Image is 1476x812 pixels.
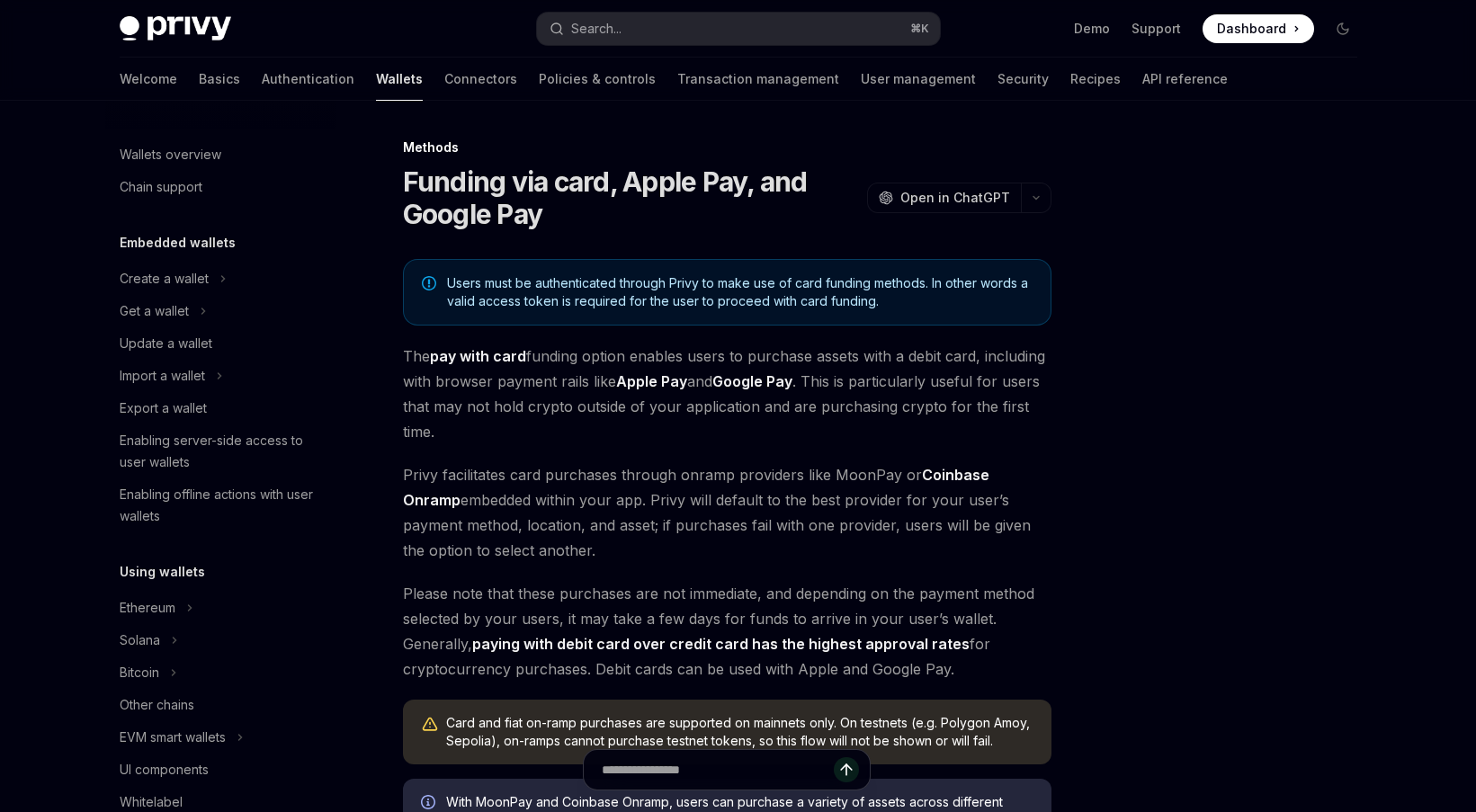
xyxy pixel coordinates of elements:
[602,750,834,790] input: Ask a question...
[677,58,839,101] a: Transaction management
[867,183,1021,213] button: Open in ChatGPT
[1217,20,1286,38] span: Dashboard
[105,721,335,754] button: Toggle EVM smart wallets section
[444,58,517,101] a: Connectors
[120,16,231,41] img: dark logo
[403,462,1051,563] span: Privy facilitates card purchases through onramp providers like MoonPay or embedded within your ap...
[1074,20,1110,38] a: Demo
[105,295,335,327] button: Toggle Get a wallet section
[403,138,1051,156] div: Methods
[1142,58,1228,101] a: API reference
[910,22,929,36] span: ⌘ K
[1203,14,1314,43] a: Dashboard
[262,58,354,101] a: Authentication
[537,13,940,45] button: Open search
[105,171,335,203] a: Chain support
[403,344,1051,444] span: The funding option enables users to purchase assets with a debit card, including with browser pay...
[539,58,656,101] a: Policies & controls
[105,592,335,624] button: Toggle Ethereum section
[120,365,205,387] div: Import a wallet
[120,268,209,290] div: Create a wallet
[105,138,335,171] a: Wallets overview
[120,397,207,419] div: Export a wallet
[120,662,159,683] div: Bitcoin
[120,300,189,322] div: Get a wallet
[120,561,205,583] h5: Using wallets
[120,430,325,473] div: Enabling server-side access to user wallets
[616,372,687,390] strong: Apple Pay
[105,478,335,532] a: Enabling offline actions with user wallets
[861,58,976,101] a: User management
[571,18,622,40] div: Search...
[120,232,236,254] h5: Embedded wallets
[105,689,335,721] a: Other chains
[120,759,209,781] div: UI components
[834,757,859,782] button: Send message
[120,144,221,165] div: Wallets overview
[105,424,335,478] a: Enabling server-side access to user wallets
[105,263,335,295] button: Toggle Create a wallet section
[472,635,970,653] strong: paying with debit card over credit card has the highest approval rates
[120,484,325,527] div: Enabling offline actions with user wallets
[1132,20,1181,38] a: Support
[105,624,335,656] button: Toggle Solana section
[421,716,439,734] svg: Warning
[105,327,335,360] a: Update a wallet
[120,727,226,748] div: EVM smart wallets
[120,629,160,651] div: Solana
[120,597,175,619] div: Ethereum
[105,656,335,689] button: Toggle Bitcoin section
[430,347,526,365] strong: pay with card
[120,176,202,198] div: Chain support
[447,274,1033,310] span: Users must be authenticated through Privy to make use of card funding methods. In other words a v...
[1070,58,1121,101] a: Recipes
[105,360,335,392] button: Toggle Import a wallet section
[120,333,212,354] div: Update a wallet
[900,189,1010,207] span: Open in ChatGPT
[199,58,240,101] a: Basics
[1328,14,1357,43] button: Toggle dark mode
[120,694,194,716] div: Other chains
[105,754,335,786] a: UI components
[376,58,423,101] a: Wallets
[105,392,335,424] a: Export a wallet
[446,714,1033,750] div: Card and fiat on-ramp purchases are supported on mainnets only. On testnets (e.g. Polygon Amoy, S...
[403,165,860,230] h1: Funding via card, Apple Pay, and Google Pay
[422,276,436,290] svg: Note
[997,58,1049,101] a: Security
[120,58,177,101] a: Welcome
[712,372,792,390] strong: Google Pay
[403,581,1051,682] span: Please note that these purchases are not immediate, and depending on the payment method selected ...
